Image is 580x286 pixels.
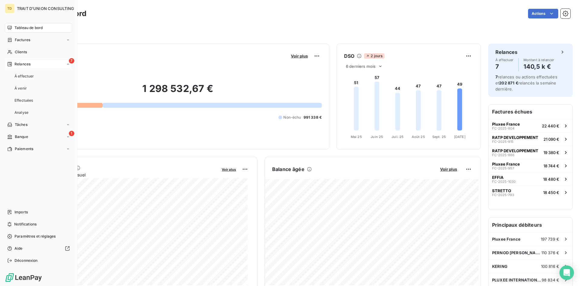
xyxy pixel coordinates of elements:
a: Aide [5,244,72,253]
span: Paramètres et réglages [14,234,56,239]
button: Pluxee FranceFC-2025-80422 440 € [488,119,572,132]
img: Logo LeanPay [5,273,42,282]
span: 110 376 € [541,250,559,255]
span: 1 [69,131,74,136]
h6: Balance âgée [272,166,304,173]
span: PLUXEE INTERNATIONAL [492,278,542,282]
span: Tableau de bord [14,25,43,31]
h6: Factures échues [488,104,572,119]
span: Notifications [14,222,37,227]
span: Voir plus [440,167,457,172]
span: FC-2025-866 [492,153,514,157]
span: À effectuer [495,58,514,62]
button: Voir plus [220,166,238,172]
button: Voir plus [289,53,310,59]
h6: Principaux débiteurs [488,218,572,232]
span: 18 480 € [543,177,559,182]
div: TD [5,4,14,13]
span: Tâches [15,122,27,127]
span: Aide [14,246,23,251]
span: PERNOD [PERSON_NAME] [492,250,541,255]
span: Banque [15,134,28,140]
tspan: Juin 25 [371,135,383,139]
span: 7 [69,58,74,64]
span: À effectuer [14,74,34,79]
span: TRAIT D'UNION CONSULTING [17,6,74,11]
span: Voir plus [291,54,308,58]
span: Analyse [14,110,28,115]
span: Pluxee France [492,122,520,127]
span: 21 090 € [543,137,559,142]
span: Effectuées [14,98,33,103]
span: 202 871 € [499,81,518,85]
span: Voir plus [222,167,236,172]
span: FC-2025-915 [492,140,514,143]
span: Déconnexion [14,258,38,263]
h2: 1 298 532,67 € [34,83,322,101]
button: STRETTOFC-2025-79318 450 € [488,186,572,199]
button: Actions [528,9,558,18]
span: EFFIA [492,175,504,180]
span: 7 [495,74,498,79]
span: RATP DEVELOPPEMENT [492,135,538,140]
span: 18 744 € [543,163,559,168]
span: KERING [492,264,507,269]
tspan: [DATE] [454,135,466,139]
span: Montant à relancer [524,58,554,62]
span: FC-2025-1030 [492,180,516,183]
h6: DSO [344,52,354,60]
span: FC-2025-957 [492,166,514,170]
button: RATP DEVELOPPEMENTFC-2025-91521 090 € [488,132,572,146]
button: Voir plus [438,166,459,172]
span: Pluxee France [492,162,520,166]
span: FC-2025-804 [492,127,514,130]
h6: Relances [495,48,517,56]
span: 197 739 € [541,237,559,242]
button: RATP DEVELOPPEMENTFC-2025-86619 380 € [488,146,572,159]
span: Pluxee France [492,237,520,242]
span: 22 440 € [542,123,559,128]
span: À venir [14,86,27,91]
button: Pluxee FranceFC-2025-95718 744 € [488,159,572,172]
span: Chiffre d'affaires mensuel [34,172,217,178]
span: Non-échu [283,115,301,120]
span: 98 834 € [542,278,559,282]
span: FC-2025-793 [492,193,514,197]
span: Relances [14,61,31,67]
span: STRETTO [492,188,511,193]
span: Clients [15,49,27,55]
span: 100 816 € [541,264,559,269]
span: Paiements [15,146,33,152]
tspan: Mai 25 [351,135,362,139]
tspan: Août 25 [412,135,425,139]
span: Imports [14,209,28,215]
span: 2 jours [364,53,384,59]
h4: 7 [495,62,514,71]
div: Open Intercom Messenger [559,265,574,280]
tspan: Sept. 25 [432,135,446,139]
span: 991 338 € [304,115,322,120]
button: EFFIAFC-2025-103018 480 € [488,172,572,186]
span: relances ou actions effectuées et relancés la semaine dernière. [495,74,557,91]
span: 18 450 € [543,190,559,195]
span: Factures [15,37,30,43]
span: 6 derniers mois [346,64,375,69]
span: 19 380 € [543,150,559,155]
tspan: Juil. 25 [391,135,404,139]
h4: 140,5 k € [524,62,554,71]
span: RATP DEVELOPPEMENT [492,148,538,153]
